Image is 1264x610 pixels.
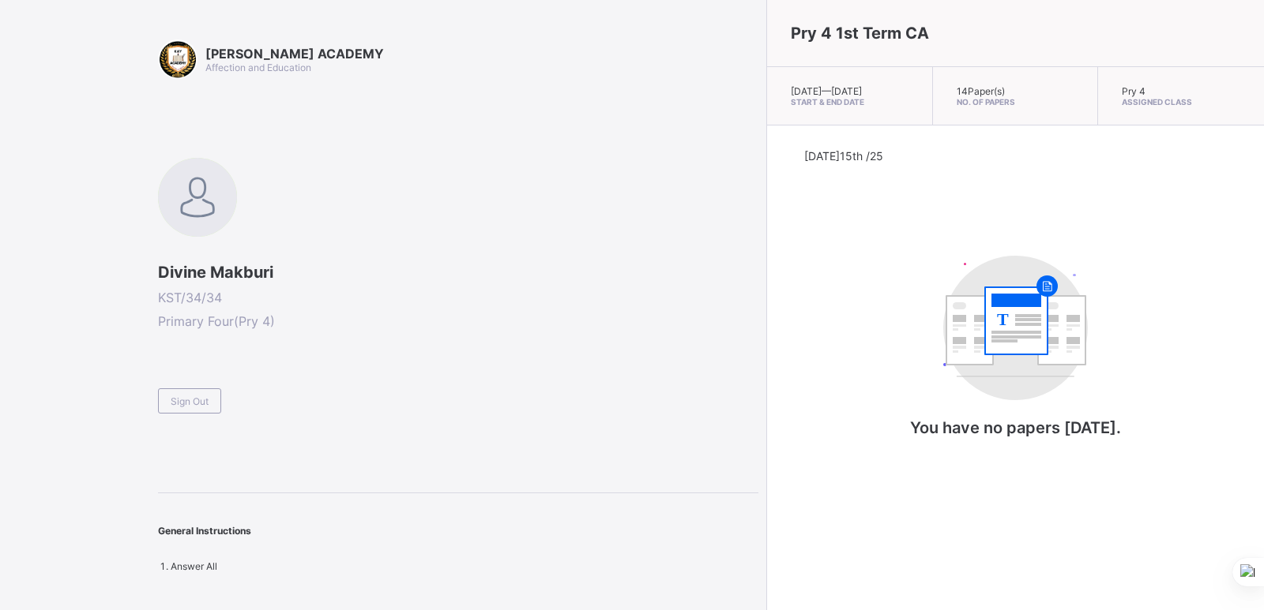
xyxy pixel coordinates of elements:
span: Answer All [171,560,217,572]
span: [DATE] — [DATE] [791,85,862,97]
span: Primary Four ( Pry 4 ) [158,313,758,329]
span: Divine Makburi [158,263,758,282]
span: [PERSON_NAME] ACADEMY [205,46,384,62]
span: No. of Papers [957,97,1074,107]
span: KST/34/34 [158,290,758,305]
span: [DATE] 15th /25 [804,149,883,163]
div: You have no papers today. [857,240,1173,469]
span: Affection and Education [205,62,311,73]
tspan: T [997,309,1009,329]
p: You have no papers [DATE]. [857,418,1173,437]
span: Pry 4 1st Term CA [791,24,929,43]
span: Start & End Date [791,97,908,107]
span: Sign Out [171,395,209,407]
span: Assigned Class [1122,97,1240,107]
span: Pry 4 [1122,85,1145,97]
span: General Instructions [158,525,251,537]
span: 14 Paper(s) [957,85,1005,97]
